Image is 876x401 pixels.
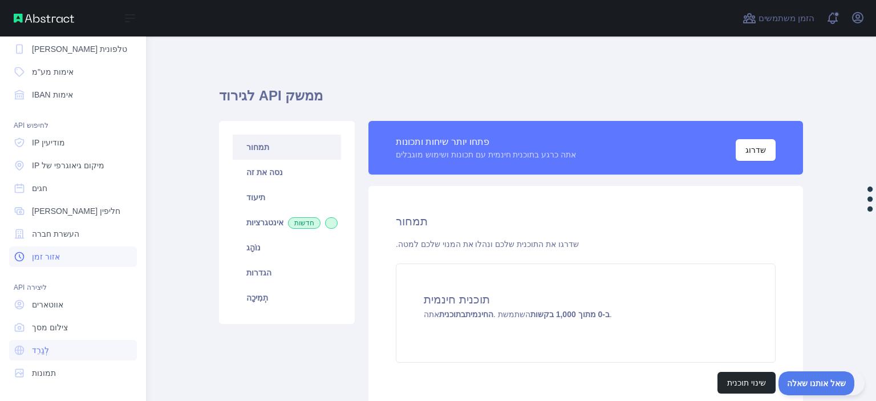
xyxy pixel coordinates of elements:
[9,62,137,82] a: אימות מע"מ
[9,246,137,267] a: אזור זמן
[530,310,610,319] font: ב-0 מתוך 1,000 בקשות
[32,90,73,99] font: אימות IBAN
[745,145,766,155] font: שדרוג
[9,155,137,176] a: מיקום גיאוגרפי של IP
[233,235,341,260] a: נוֹהָג
[246,193,265,202] font: תיעוד
[396,215,428,228] font: תמחור
[246,218,283,227] font: אינטגרציות
[14,121,48,129] font: API לחיפוש
[233,185,341,210] a: תיעוד
[396,150,576,159] font: אתה כרגע בתוכנית חינמית עם תכונות ושימוש מוגבלים
[233,260,341,285] a: הגדרות
[424,293,490,306] font: תוכנית חינמית
[9,224,137,244] a: העשרת חברה
[717,372,776,394] button: שינוי תוכנית
[246,243,261,252] font: נוֹהָג
[14,14,74,23] img: ממשק API תקציר
[32,67,74,76] font: אימות מע"מ
[439,310,465,319] font: בתוכנית
[32,323,68,332] font: צילום מסך
[610,310,612,319] font: .
[233,285,341,310] a: תְמִיכָה
[32,44,127,54] font: [PERSON_NAME] טלפונית
[32,206,120,216] font: [PERSON_NAME] חליפין
[246,293,268,302] font: תְמִיכָה
[32,138,65,147] font: מודיעין IP
[493,310,496,319] font: .
[233,160,341,185] a: נסה את זה
[740,9,817,27] button: הזמן משתמשים
[9,294,137,315] a: אווטארים
[32,184,47,193] font: חגים
[396,240,579,249] font: שדרגו את התוכנית שלכם ונהלו את המנוי שלכם למטה.
[727,378,766,387] font: שינוי תוכנית
[9,340,137,361] a: לְגַרֵד
[32,161,104,170] font: מיקום גיאוגרפי של IP
[32,346,49,355] font: לְגַרֵד
[32,300,63,309] font: אווטארים
[9,317,137,338] a: צילום מסך
[424,310,439,319] font: אתה
[246,168,283,177] font: נסה את זה
[759,13,814,23] font: הזמן משתמשים
[294,219,314,227] font: חדשות
[219,88,323,103] font: ממשק API לגירוד
[246,268,271,277] font: הגדרות
[32,252,60,261] font: אזור זמן
[32,229,79,238] font: העשרת חברה
[465,310,493,319] font: החינמית
[233,210,341,235] a: אינטגרציותחדשות
[9,363,137,383] a: תמונות
[9,178,137,199] a: חגים
[246,143,269,152] font: תמחור
[9,84,137,105] a: אימות IBAN
[9,201,137,221] a: [PERSON_NAME] חליפין
[736,139,776,161] button: שדרוג
[32,368,56,378] font: תמונות
[9,39,137,59] a: [PERSON_NAME] טלפונית
[233,135,341,160] a: תמחור
[9,132,137,153] a: מודיעין IP
[396,137,489,147] font: פתחו יותר שיחות ותכונות
[498,310,530,319] font: השתמשת
[778,371,865,395] iframe: תמיכת לקוחות
[14,283,47,291] font: API ליצירה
